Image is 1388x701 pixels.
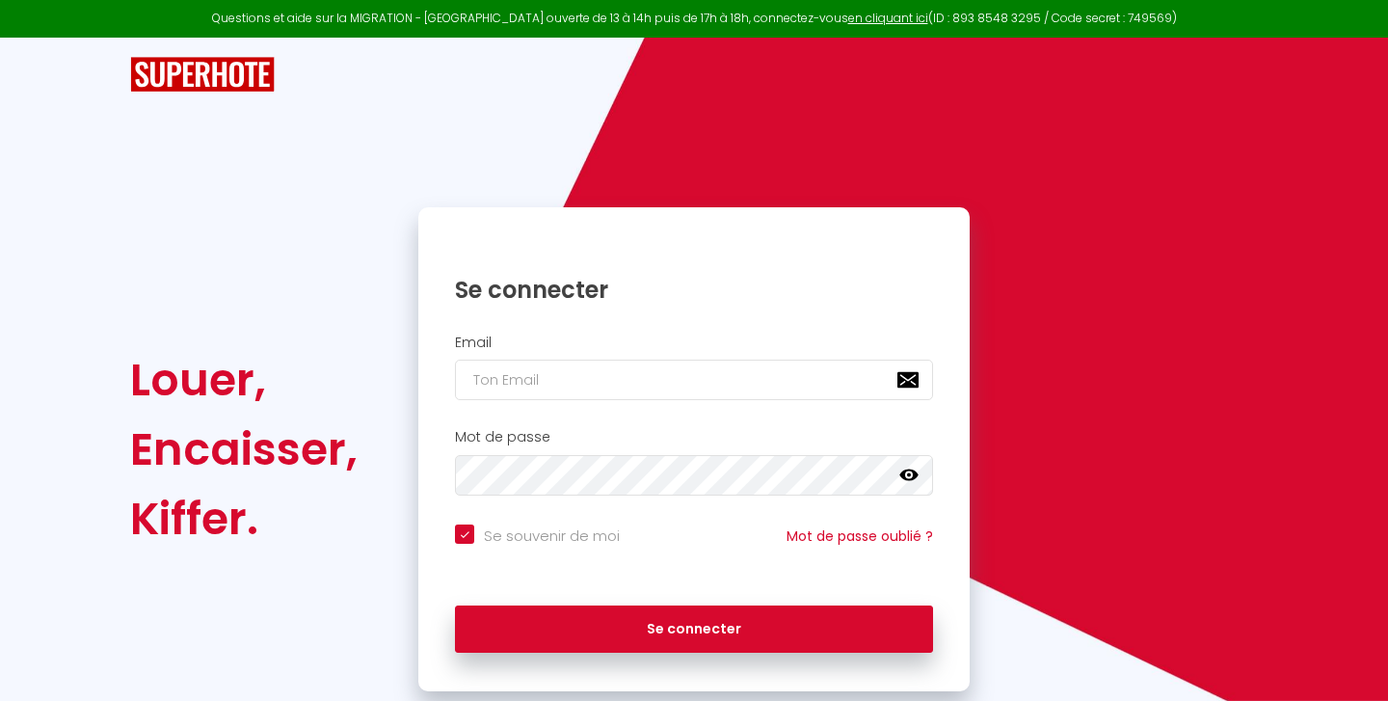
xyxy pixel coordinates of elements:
h1: Se connecter [455,275,933,305]
input: Ton Email [455,360,933,400]
h2: Email [455,335,933,351]
a: Mot de passe oublié ? [787,526,933,546]
a: en cliquant ici [848,10,928,26]
img: SuperHote logo [130,57,275,93]
div: Louer, [130,345,358,415]
div: Encaisser, [130,415,358,484]
h2: Mot de passe [455,429,933,445]
button: Se connecter [455,606,933,654]
div: Kiffer. [130,484,358,553]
